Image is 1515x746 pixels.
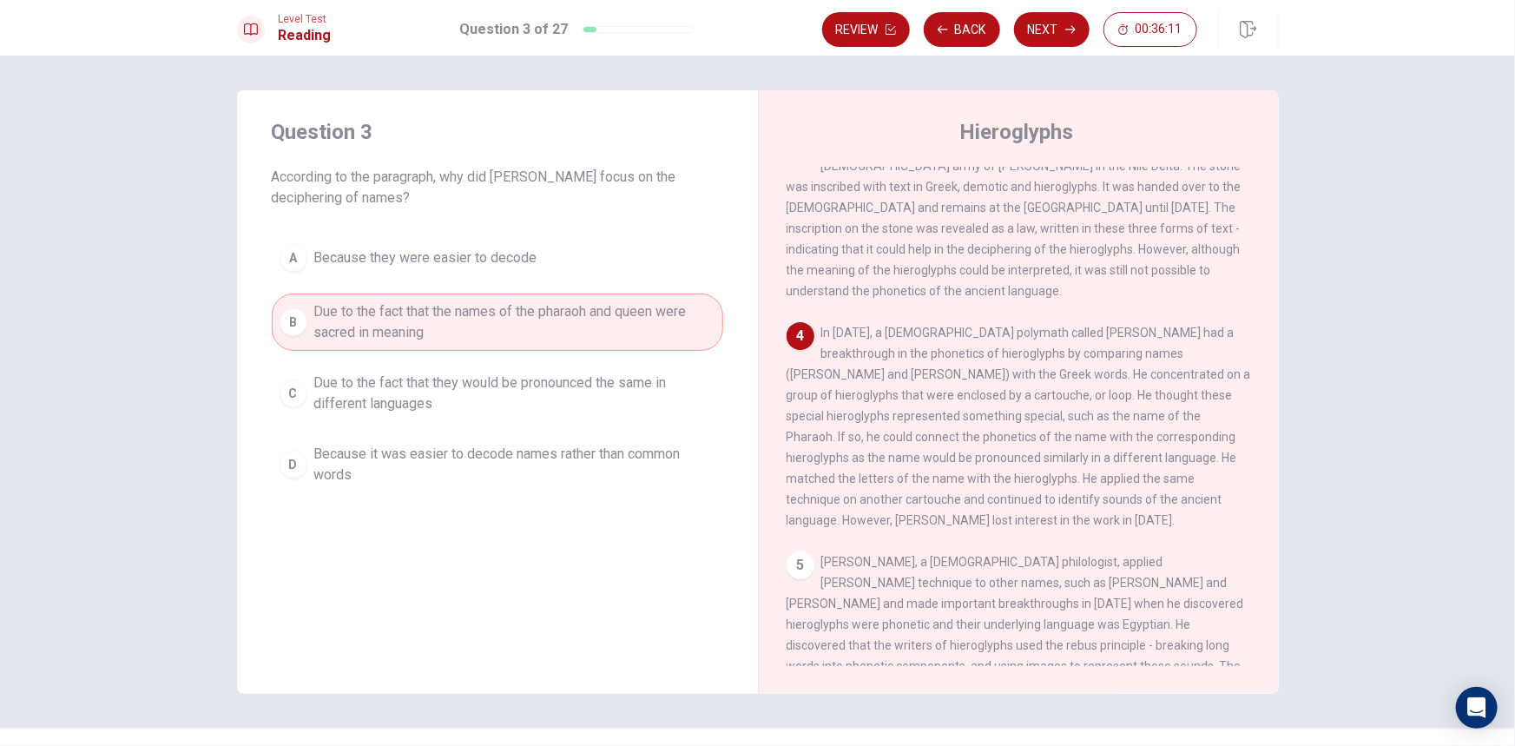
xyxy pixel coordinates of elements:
span: In [DATE], a [DEMOGRAPHIC_DATA] polymath called [PERSON_NAME] had a breakthrough in the phonetics... [787,326,1251,527]
button: Back [924,12,1000,47]
div: C [280,380,307,407]
h4: Question 3 [272,118,723,146]
h1: Question 3 of 27 [460,19,569,40]
button: ABecause they were easier to decode [272,236,723,280]
button: BDue to the fact that the names of the pharaoh and queen were sacred in meaning [272,294,723,351]
button: CDue to the fact that they would be pronounced the same in different languages [272,365,723,422]
button: Review [822,12,910,47]
span: 00:36:11 [1136,23,1182,36]
span: Because they were easier to decode [314,248,537,268]
span: Due to the fact that they would be pronounced the same in different languages [314,373,715,414]
div: 4 [787,322,814,350]
button: DBecause it was easier to decode names rather than common words [272,436,723,493]
span: According to the paragraph, why did [PERSON_NAME] focus on the deciphering of names? [272,167,723,208]
div: A [280,244,307,272]
span: Level Test [279,13,332,25]
div: Open Intercom Messenger [1456,687,1498,729]
div: 5 [787,551,814,579]
span: Because it was easier to decode names rather than common words [314,444,715,485]
button: 00:36:11 [1103,12,1197,47]
button: Next [1014,12,1090,47]
div: D [280,451,307,479]
h4: Hieroglyphs [959,118,1073,146]
div: B [280,308,307,336]
h1: Reading [279,25,332,46]
span: Due to the fact that the names of the pharaoh and queen were sacred in meaning [314,301,715,343]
